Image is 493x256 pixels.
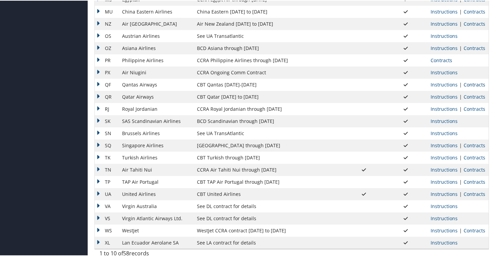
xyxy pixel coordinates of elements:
[431,202,458,209] a: View Ticketing Instructions
[194,17,343,29] td: Air New Zealand [DATE] to [DATE]
[431,44,458,51] a: View Ticketing Instructions
[194,163,343,175] td: CCRA Air Tahiti Nui through [DATE]
[464,227,485,233] a: View Contracts
[119,42,194,54] td: Asiana Airlines
[431,129,458,136] a: View Ticketing Instructions
[431,69,458,75] a: View Ticketing Instructions
[119,114,194,127] td: SAS Scandinavian Airlines
[194,212,343,224] td: See DL contract for details
[119,29,194,42] td: Austrian Airlines
[458,166,464,172] span: |
[194,90,343,102] td: CBT Qatar [DATE] to [DATE]
[95,224,119,236] td: WS
[194,66,343,78] td: CCRA Ongoing Comm Contract
[95,139,119,151] td: SQ
[464,142,485,148] a: View Contracts
[431,190,458,197] a: View Ticketing Instructions
[95,90,119,102] td: QR
[458,154,464,160] span: |
[464,81,485,87] a: View Contracts
[458,93,464,99] span: |
[458,105,464,111] span: |
[431,214,458,221] a: View Ticketing Instructions
[464,166,485,172] a: View Contracts
[458,227,464,233] span: |
[95,212,119,224] td: VS
[431,117,458,124] a: View Ticketing Instructions
[431,227,458,233] a: View Ticketing Instructions
[119,175,194,187] td: TAP Air Portugal
[458,20,464,26] span: |
[458,142,464,148] span: |
[194,42,343,54] td: BCD Asiana through [DATE]
[458,44,464,51] span: |
[431,93,458,99] a: View Ticketing Instructions
[464,178,485,184] a: View Contracts
[431,239,458,245] a: View Ticketing Instructions
[95,175,119,187] td: TP
[95,78,119,90] td: QF
[194,139,343,151] td: [GEOGRAPHIC_DATA] through [DATE]
[464,44,485,51] a: View Contracts
[119,187,194,200] td: United Airlines
[431,20,458,26] a: View Ticketing Instructions
[194,224,343,236] td: WestJet CCRA contract [DATE] to [DATE]
[119,5,194,17] td: China Eastern Airlines
[119,200,194,212] td: Virgin Australia
[194,175,343,187] td: CBT TAP Air Portugal through [DATE]
[431,8,458,14] a: View Ticketing Instructions
[194,200,343,212] td: See DL contract for details
[194,5,343,17] td: China Eastern [DATE] to [DATE]
[95,151,119,163] td: TK
[194,78,343,90] td: CBT Qantas [DATE]-[DATE]
[95,187,119,200] td: UA
[431,178,458,184] a: View Ticketing Instructions
[119,102,194,114] td: Royal Jordanian
[194,127,343,139] td: See UA TransAtlantic
[119,151,194,163] td: Turkish Airlines
[194,102,343,114] td: CCRA Royal Jordanian through [DATE]
[464,93,485,99] a: View Contracts
[95,66,119,78] td: PX
[95,114,119,127] td: SK
[458,81,464,87] span: |
[119,90,194,102] td: Qatar Airways
[119,17,194,29] td: Air [GEOGRAPHIC_DATA]
[431,56,452,63] a: View Contracts
[431,154,458,160] a: View Ticketing Instructions
[458,178,464,184] span: |
[119,212,194,224] td: Virgin Atlantic Airways Ltd.
[95,127,119,139] td: SN
[464,20,485,26] a: View Contracts
[95,200,119,212] td: VA
[95,5,119,17] td: MU
[95,29,119,42] td: OS
[431,32,458,39] a: View Ticketing Instructions
[95,236,119,248] td: XL
[194,114,343,127] td: BCD Scandinavian through [DATE]
[431,166,458,172] a: View Ticketing Instructions
[431,105,458,111] a: View Ticketing Instructions
[194,236,343,248] td: See LA contract for details
[95,102,119,114] td: RJ
[431,142,458,148] a: View Ticketing Instructions
[194,151,343,163] td: CBT Turkish through [DATE]
[194,187,343,200] td: CBT United Airlines
[119,139,194,151] td: Singapore Airlines
[95,42,119,54] td: OZ
[464,105,485,111] a: View Contracts
[119,236,194,248] td: Lan Ecuador Aerolane SA
[431,81,458,87] a: View Ticketing Instructions
[194,54,343,66] td: CCRA Philippine Airlines through [DATE]
[119,78,194,90] td: Qantas Airways
[464,154,485,160] a: View Contracts
[119,127,194,139] td: Brussels Airlines
[119,224,194,236] td: WestJet
[464,190,485,197] a: View Contracts
[458,8,464,14] span: |
[119,54,194,66] td: Philippine Airlines
[458,190,464,197] span: |
[194,29,343,42] td: See UA Transatlantic
[119,163,194,175] td: Air Tahiti Nui
[95,17,119,29] td: NZ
